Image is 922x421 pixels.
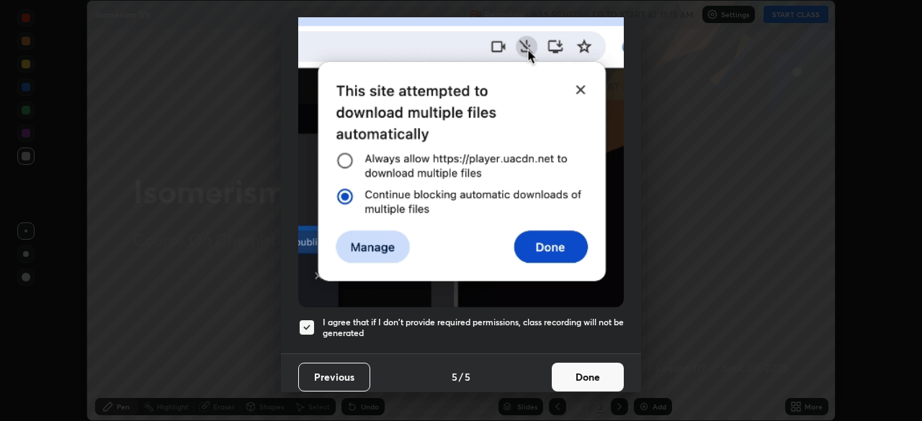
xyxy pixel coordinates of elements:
button: Done [552,363,624,391]
h4: / [459,369,463,384]
h4: 5 [465,369,470,384]
h5: I agree that if I don't provide required permissions, class recording will not be generated [323,317,624,339]
h4: 5 [452,369,457,384]
button: Previous [298,363,370,391]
